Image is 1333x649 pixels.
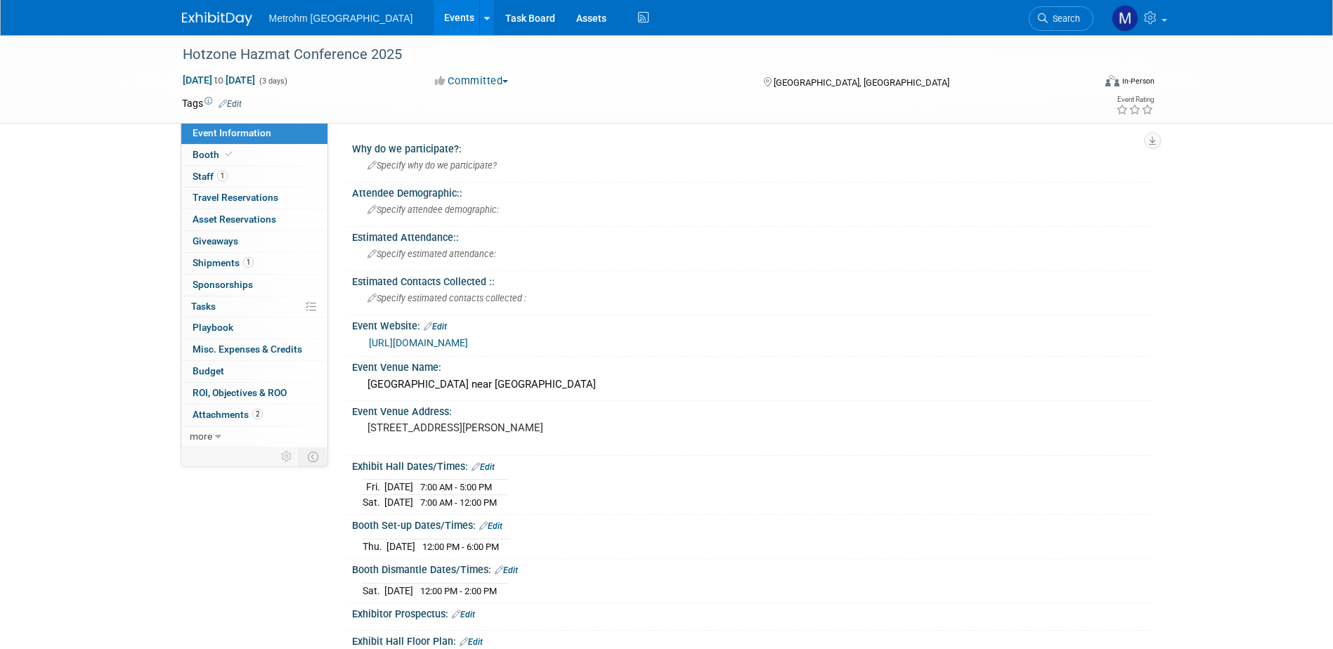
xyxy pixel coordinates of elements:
div: Attendee Demographic:: [352,183,1152,200]
div: Exhibit Hall Dates/Times: [352,456,1152,474]
div: In-Person [1121,76,1155,86]
span: Asset Reservations [193,214,276,225]
td: Tags [182,96,242,110]
a: Giveaways [181,231,327,252]
td: Sat. [363,583,384,598]
span: Tasks [191,301,216,312]
div: Event Rating [1116,96,1154,103]
div: Event Venue Name: [352,357,1152,374]
span: (3 days) [258,77,287,86]
span: 7:00 AM - 12:00 PM [420,497,497,508]
a: Travel Reservations [181,188,327,209]
div: Event Format [1010,73,1155,94]
a: Edit [479,521,502,531]
div: [GEOGRAPHIC_DATA] near [GEOGRAPHIC_DATA] [363,374,1141,395]
a: Edit [495,565,518,575]
span: Giveaways [193,235,238,247]
img: ExhibitDay [182,12,252,26]
a: Sponsorships [181,275,327,296]
i: Booth reservation complete [226,150,233,158]
div: Booth Set-up Dates/Times: [352,515,1152,533]
span: Playbook [193,322,233,333]
div: Event Venue Address: [352,401,1152,419]
pre: [STREET_ADDRESS][PERSON_NAME] [368,421,670,434]
img: Format-Inperson.png [1105,75,1119,86]
img: Michelle Simoes [1112,5,1138,32]
a: more [181,426,327,447]
div: Why do we participate?: [352,138,1152,156]
span: 12:00 PM - 6:00 PM [422,542,499,552]
span: 1 [243,257,254,268]
span: 7:00 AM - 5:00 PM [420,482,492,492]
td: [DATE] [384,583,413,598]
span: Specify estimated attendance: [368,249,496,259]
a: Staff1 [181,166,327,188]
a: Asset Reservations [181,209,327,230]
button: Committed [430,74,514,88]
a: Edit [452,610,475,619]
a: Tasks [181,296,327,317]
span: Sponsorships [193,279,253,290]
div: Exhibit Hall Floor Plan: [352,631,1152,649]
a: Edit [460,637,483,647]
td: Toggle Event Tabs [299,447,327,466]
span: more [190,431,212,442]
div: Event Website: [352,315,1152,334]
a: Edit [472,462,495,472]
span: to [212,74,226,86]
td: Fri. [363,480,384,495]
span: Metrohm [GEOGRAPHIC_DATA] [269,13,413,24]
a: [URL][DOMAIN_NAME] [369,337,468,348]
span: Shipments [193,257,254,268]
td: Sat. [363,494,384,509]
td: Thu. [363,539,386,553]
a: Misc. Expenses & Credits [181,339,327,360]
span: 12:00 PM - 2:00 PM [420,586,497,596]
span: Attachments [193,409,263,420]
span: Staff [193,171,228,182]
div: Estimated Attendance:: [352,227,1152,244]
span: Event Information [193,127,271,138]
span: Misc. Expenses & Credits [193,343,302,355]
td: [DATE] [384,480,413,495]
span: ROI, Objectives & ROO [193,387,287,398]
div: Hotzone Hazmat Conference 2025 [178,42,1072,67]
a: Search [1029,6,1093,31]
td: Personalize Event Tab Strip [275,447,299,466]
a: Budget [181,361,327,382]
span: Specify attendee demographic: [368,204,499,215]
a: Shipments1 [181,253,327,274]
a: Booth [181,145,327,166]
span: [GEOGRAPHIC_DATA], [GEOGRAPHIC_DATA] [774,77,949,88]
span: Specify why do we participate? [368,160,497,171]
a: Edit [424,322,447,332]
td: [DATE] [384,494,413,509]
a: Edit [219,99,242,109]
div: Booth Dismantle Dates/Times: [352,559,1152,577]
span: Specify estimated contacts collected : [368,293,526,303]
span: 2 [252,409,263,419]
span: Booth [193,149,235,160]
span: Budget [193,365,224,376]
a: Playbook [181,317,327,339]
span: Travel Reservations [193,192,278,203]
a: Event Information [181,123,327,144]
div: Estimated Contacts Collected :: [352,271,1152,289]
div: Exhibitor Prospectus: [352,603,1152,622]
a: Attachments2 [181,405,327,426]
span: 1 [217,171,228,181]
a: ROI, Objectives & ROO [181,383,327,404]
td: [DATE] [386,539,415,553]
span: Search [1048,13,1080,24]
span: [DATE] [DATE] [182,74,256,86]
